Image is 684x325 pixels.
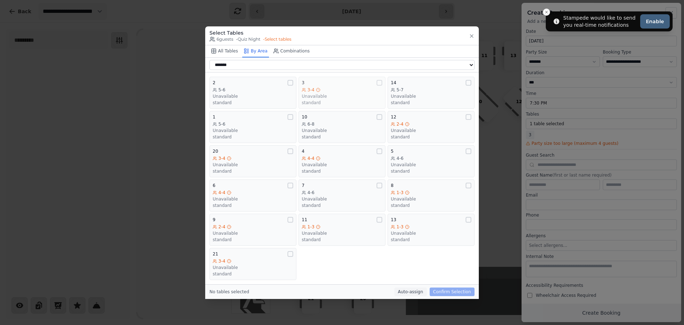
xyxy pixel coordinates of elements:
[394,288,427,296] button: Auto-assign
[209,145,296,177] button: 203-4Unavailablestandard
[307,156,315,161] span: 4-4
[397,87,404,93] span: 5-7
[213,148,218,154] span: 20
[213,168,293,174] div: standard
[263,36,291,42] span: • Select tables
[388,111,475,143] button: 122-4Unavailablestandard
[213,203,293,208] div: standard
[209,289,249,295] div: No tables selected
[213,217,216,223] span: 9
[302,168,382,174] div: standard
[430,288,475,296] button: Confirm Selection
[213,271,293,277] div: standard
[213,128,293,133] div: Unavailable
[299,179,385,212] button: 74-6Unavailablestandard
[209,214,296,246] button: 92-4Unavailablestandard
[391,100,471,106] div: standard
[391,203,471,208] div: standard
[391,237,471,243] div: standard
[213,196,293,202] div: Unavailable
[218,87,226,93] span: 5-6
[213,134,293,140] div: standard
[388,214,475,246] button: 131-3Unavailablestandard
[299,214,385,246] button: 111-3Unavailablestandard
[302,230,382,236] div: Unavailable
[391,196,471,202] div: Unavailable
[391,128,471,133] div: Unavailable
[209,179,296,212] button: 64-4Unavailablestandard
[213,251,218,257] span: 21
[272,45,311,57] button: Combinations
[242,45,269,57] button: By Area
[302,148,305,154] span: 4
[388,145,475,177] button: 54-6Unavailablestandard
[302,93,382,99] div: Unavailable
[302,203,382,208] div: standard
[213,230,293,236] div: Unavailable
[397,190,404,195] span: 1-3
[391,148,394,154] span: 5
[302,183,305,188] span: 7
[302,196,382,202] div: Unavailable
[213,162,293,168] div: Unavailable
[302,80,305,86] span: 3
[397,224,404,230] span: 1-3
[213,237,293,243] div: standard
[209,111,296,143] button: 15-6Unavailablestandard
[391,134,471,140] div: standard
[218,258,226,264] span: 3-4
[213,93,293,99] div: Unavailable
[302,134,382,140] div: standard
[391,183,394,188] span: 8
[209,29,291,36] h3: Select Tables
[302,237,382,243] div: standard
[299,77,385,109] button: 33-4Unavailablestandard
[218,224,226,230] span: 2-4
[388,179,475,212] button: 81-3Unavailablestandard
[302,217,307,223] span: 11
[391,114,396,120] span: 12
[391,230,471,236] div: Unavailable
[307,190,315,195] span: 4-6
[299,145,385,177] button: 44-4Unavailablestandard
[209,248,296,280] button: 213-4Unavailablestandard
[397,156,404,161] span: 4-6
[391,93,471,99] div: Unavailable
[213,100,293,106] div: standard
[218,121,226,127] span: 5-6
[302,162,382,168] div: Unavailable
[302,128,382,133] div: Unavailable
[307,224,315,230] span: 1-3
[307,87,315,93] span: 3-4
[218,156,226,161] span: 3-4
[299,111,385,143] button: 106-8Unavailablestandard
[218,190,226,195] span: 4-4
[236,36,260,42] span: • Quiz Night
[388,77,475,109] button: 145-7Unavailablestandard
[213,114,216,120] span: 1
[307,121,315,127] span: 6-8
[391,168,471,174] div: standard
[209,45,239,57] button: All Tables
[302,100,382,106] div: standard
[213,80,216,86] span: 2
[213,183,216,188] span: 6
[391,162,471,168] div: Unavailable
[302,114,307,120] span: 10
[209,77,296,109] button: 25-6Unavailablestandard
[213,265,293,270] div: Unavailable
[391,217,396,223] span: 13
[391,80,396,86] span: 14
[397,121,404,127] span: 2-4
[209,36,233,42] span: 6 guests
